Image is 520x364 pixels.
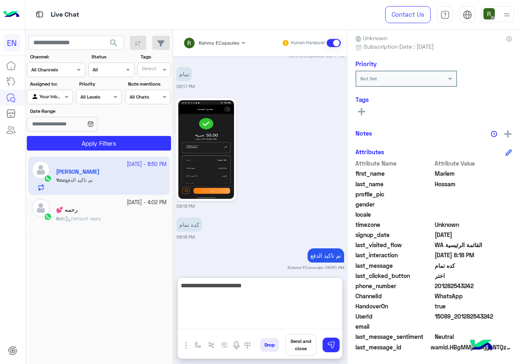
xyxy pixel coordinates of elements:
span: ChannelId [355,292,433,300]
span: last_message_sentiment [355,332,433,341]
img: tab [440,10,450,19]
img: userImage [483,8,495,19]
span: 2 [435,292,512,300]
img: send message [327,341,335,349]
span: timezone [355,220,433,229]
span: 2025-10-15T17:18:42.734Z [435,251,512,259]
span: 15089_201282543242 [435,312,512,321]
span: UserId [355,312,433,321]
img: Logo [3,6,19,23]
small: [DATE] - 4:02 PM [127,199,167,207]
label: Assigned to: [30,80,72,88]
img: tab [463,10,472,19]
span: اختر [435,271,512,280]
small: Human Handover [291,40,325,46]
button: Trigger scenario [205,338,218,352]
small: 08:17 PM [176,83,195,90]
span: Attribute Value [435,159,512,168]
a: tab [437,6,453,23]
button: Send and close [285,334,316,355]
img: hulul-logo.png [467,332,496,360]
h6: Priority [355,60,377,67]
div: EN [3,34,21,52]
span: true [435,302,512,310]
div: Select [141,65,156,74]
small: 08:18 PM [176,203,195,209]
p: Live Chat [51,9,79,20]
b: : [56,215,65,222]
span: Unknown [435,220,512,229]
span: Bot [56,215,64,222]
span: locale [355,210,433,219]
button: Apply Filters [27,136,171,151]
h5: رحمه 💕 [56,207,78,213]
img: send attachment [181,340,191,350]
small: Rahma ECapsules 08:50 PM [288,265,344,271]
img: tab [35,9,45,19]
span: Subscription Date : [DATE] [364,42,434,51]
span: Rahma ECapsules [199,40,239,46]
span: last_interaction [355,251,433,259]
img: Trigger scenario [208,342,214,348]
span: last_message [355,261,433,270]
button: create order [218,338,232,352]
span: null [435,210,512,219]
h6: Tags [355,96,512,103]
label: Tags [141,53,170,60]
img: make a call [244,342,251,349]
span: Mariem [435,169,512,178]
span: 201282543242 [435,282,512,290]
button: Drop [260,338,279,352]
h6: Notes [355,129,372,137]
span: Hossam [435,180,512,188]
button: search [104,36,124,53]
label: Date Range [30,108,121,115]
span: phone_number [355,282,433,290]
span: last_message_id [355,343,429,351]
label: Note mentions [128,80,170,88]
img: create order [221,342,228,348]
span: null [435,200,512,209]
p: 15/10/2025, 8:50 PM [308,248,344,263]
small: 08:18 PM [176,234,195,240]
span: signup_date [355,230,433,239]
img: profile [502,10,512,20]
label: Priority [79,80,121,88]
span: search [109,38,119,48]
span: wamid.HBgMMjAxMjgyNTQzMjQyFQIAEhggQUM5QUMxRTlEQjc3M0JEREM1Q0YwRDdCOEUxMzQ0ODIA [431,343,512,351]
p: 15/10/2025, 8:17 PM [176,67,192,81]
img: send voice note [232,340,241,350]
span: Default reply [65,215,101,222]
span: 0 [435,332,512,341]
img: add [504,130,511,138]
span: Attribute Name [355,159,433,168]
span: Unknown [355,34,387,42]
span: null [435,322,512,331]
span: profile_pic [355,190,433,198]
span: last_visited_flow [355,241,433,249]
label: Status [91,53,133,60]
span: HandoverOn [355,302,433,310]
img: select flow [195,342,201,348]
img: defaultAdmin.png [32,199,50,217]
button: select flow [191,338,205,352]
span: gender [355,200,433,209]
a: Contact Us [385,6,431,23]
b: Not Set [360,75,377,82]
span: first_name [355,169,433,178]
p: 15/10/2025, 8:18 PM [176,218,202,232]
span: كده تمام [435,261,512,270]
span: last_clicked_button [355,271,433,280]
span: last_name [355,180,433,188]
img: 813097364752138.jpg [178,100,234,199]
h6: Attributes [355,148,384,155]
span: 2025-10-10T12:54:13.104Z [435,230,512,239]
label: Channel: [30,53,84,60]
img: WhatsApp [44,213,52,221]
img: notes [491,131,497,137]
span: WA القائمة الرئيسية [435,241,512,249]
span: email [355,322,433,331]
